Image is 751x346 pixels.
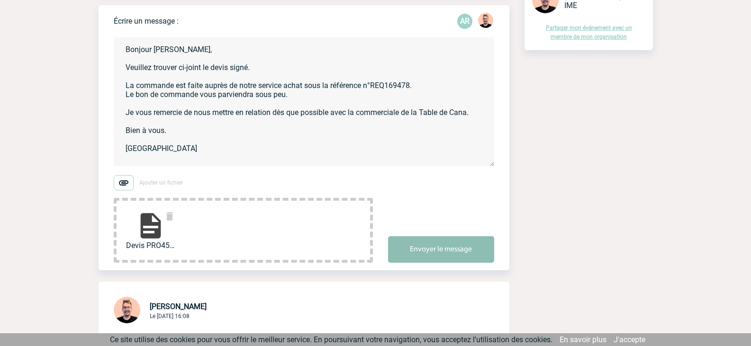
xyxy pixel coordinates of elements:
span: Le [DATE] 16:08 [150,313,190,319]
p: AR [457,14,472,29]
span: Devis PRO450621 MACI... [126,241,175,250]
p: Écrire un message : [114,17,179,26]
a: J'accepte [614,335,645,344]
img: file-document.svg [136,211,166,241]
span: Ajouter un fichier [139,179,183,186]
span: [PERSON_NAME] [150,302,207,311]
span: IME [564,1,577,10]
img: 129741-1.png [114,297,140,323]
div: Stefan MILADINOVIC [478,13,493,30]
img: delete.svg [164,211,175,222]
a: En savoir plus [560,335,606,344]
span: Ce site utilise des cookies pour vous offrir le meilleur service. En poursuivant votre navigation... [110,335,552,344]
button: Envoyer le message [388,236,494,263]
a: Partager mon événement avec un membre de mon organisation [546,25,632,40]
img: 129741-1.png [478,13,493,28]
div: Aurore ROSENPIK [457,14,472,29]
